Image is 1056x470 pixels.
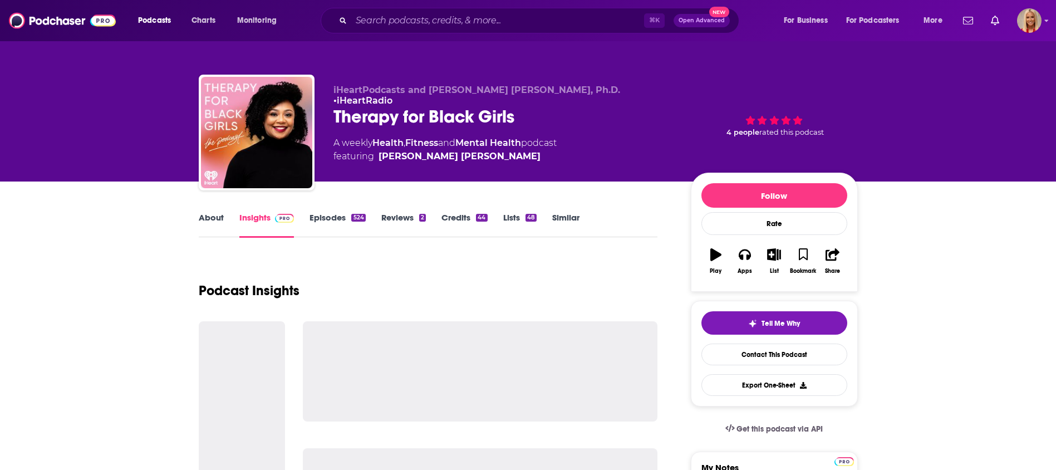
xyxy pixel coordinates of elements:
[333,136,557,163] div: A weekly podcast
[441,212,487,238] a: Credits44
[419,214,426,222] div: 2
[199,282,299,299] h1: Podcast Insights
[331,8,750,33] div: Search podcasts, credits, & more...
[184,12,222,30] a: Charts
[834,456,854,466] a: Pro website
[476,214,487,222] div: 44
[404,138,405,148] span: ,
[1017,8,1042,33] button: Show profile menu
[710,268,721,275] div: Play
[825,268,840,275] div: Share
[351,214,365,222] div: 524
[709,7,729,17] span: New
[199,212,224,238] a: About
[701,311,847,335] button: tell me why sparkleTell Me Why
[716,415,832,443] a: Get this podcast via API
[789,241,818,281] button: Bookmark
[839,12,916,30] button: open menu
[229,12,291,30] button: open menu
[201,77,312,188] img: Therapy for Black Girls
[552,212,579,238] a: Similar
[333,150,557,163] span: featuring
[959,11,978,30] a: Show notifications dropdown
[691,85,858,154] div: 4 peoplerated this podcast
[310,212,365,238] a: Episodes524
[759,241,788,281] button: List
[503,212,537,238] a: Lists48
[748,319,757,328] img: tell me why sparkle
[372,138,404,148] a: Health
[438,138,455,148] span: and
[790,268,816,275] div: Bookmark
[986,11,1004,30] a: Show notifications dropdown
[674,14,730,27] button: Open AdvancedNew
[916,12,956,30] button: open menu
[776,12,842,30] button: open menu
[701,374,847,396] button: Export One-Sheet
[701,241,730,281] button: Play
[818,241,847,281] button: Share
[275,214,294,223] img: Podchaser Pro
[333,95,392,106] span: •
[191,13,215,28] span: Charts
[1017,8,1042,33] img: User Profile
[701,212,847,235] div: Rate
[679,18,725,23] span: Open Advanced
[730,241,759,281] button: Apps
[379,150,541,163] a: Dr. Joy Harden Bradford
[701,183,847,208] button: Follow
[333,85,620,95] span: iHeartPodcasts and [PERSON_NAME] [PERSON_NAME], Ph.D.
[738,268,752,275] div: Apps
[846,13,900,28] span: For Podcasters
[138,13,171,28] span: Podcasts
[924,13,942,28] span: More
[455,138,521,148] a: Mental Health
[644,13,665,28] span: ⌘ K
[736,424,823,434] span: Get this podcast via API
[351,12,644,30] input: Search podcasts, credits, & more...
[1017,8,1042,33] span: Logged in as KymberleeBolden
[759,128,824,136] span: rated this podcast
[381,212,426,238] a: Reviews2
[701,344,847,365] a: Contact This Podcast
[9,10,116,31] img: Podchaser - Follow, Share and Rate Podcasts
[784,13,828,28] span: For Business
[237,13,277,28] span: Monitoring
[337,95,392,106] a: iHeartRadio
[770,268,779,275] div: List
[726,128,759,136] span: 4 people
[525,214,537,222] div: 48
[130,12,185,30] button: open menu
[405,138,438,148] a: Fitness
[834,457,854,466] img: Podchaser Pro
[762,319,800,328] span: Tell Me Why
[239,212,294,238] a: InsightsPodchaser Pro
